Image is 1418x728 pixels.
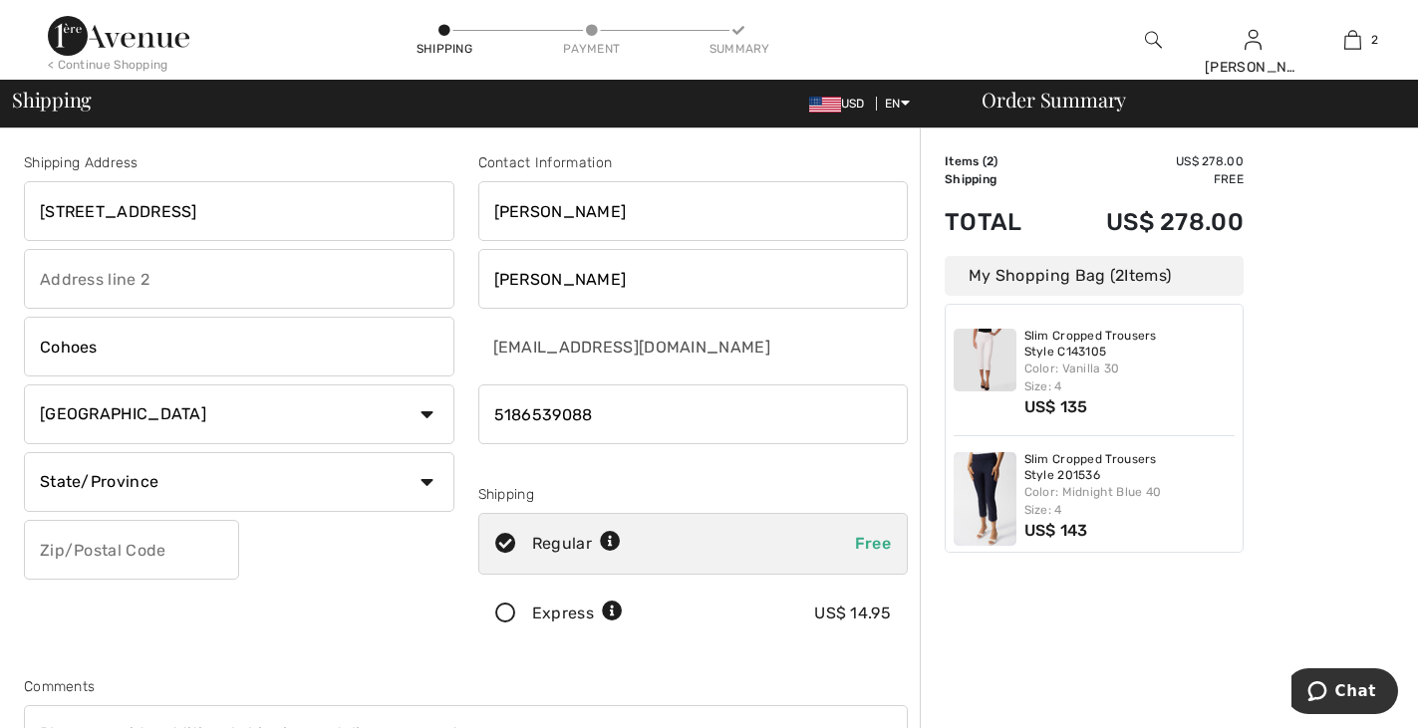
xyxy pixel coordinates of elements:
span: Shipping [12,90,92,110]
div: < Continue Shopping [48,56,168,74]
a: Slim Cropped Trousers Style 201536 [1024,452,1236,483]
td: Shipping [945,170,1052,188]
div: Payment [562,40,622,58]
img: search the website [1145,28,1162,52]
a: Slim Cropped Trousers Style C143105 [1024,329,1236,360]
td: Total [945,188,1052,256]
div: My Shopping Bag ( Items) [945,256,1244,296]
span: Free [855,534,891,553]
span: 2 [1115,266,1124,285]
img: My Bag [1344,28,1361,52]
input: E-mail [478,317,801,376]
img: 1ère Avenue [48,16,189,56]
div: Order Summary [958,90,1406,110]
span: 2 [987,154,993,168]
td: Free [1052,170,1244,188]
input: Mobile [478,384,909,444]
div: Summary [709,40,769,58]
td: US$ 278.00 [1052,152,1244,170]
span: US$ 143 [1024,521,1088,540]
div: Regular [532,532,621,556]
img: My Info [1245,28,1262,52]
td: Items ( ) [945,152,1052,170]
span: 2 [1371,31,1378,49]
td: US$ 278.00 [1052,188,1244,256]
div: Express [532,602,623,625]
iframe: Opens a widget where you can chat to one of our agents [1291,668,1398,718]
div: Color: Midnight Blue 40 Size: 4 [1024,483,1236,519]
div: Color: Vanilla 30 Size: 4 [1024,360,1236,395]
input: Address line 2 [24,249,454,309]
div: Shipping [478,484,909,505]
img: US Dollar [809,97,841,113]
a: 2 [1303,28,1401,52]
input: Last name [478,249,909,309]
div: Contact Information [478,152,909,173]
span: EN [885,97,910,111]
div: [PERSON_NAME] [1205,57,1302,78]
span: US$ 135 [1024,397,1088,416]
div: US$ 14.95 [814,602,891,625]
input: First name [478,181,909,241]
input: Address line 1 [24,181,454,241]
img: Slim Cropped Trousers Style 201536 [954,452,1016,546]
span: USD [809,97,873,111]
a: Sign In [1245,30,1262,49]
div: Shipping [415,40,474,58]
div: Comments [24,676,908,697]
input: Zip/Postal Code [24,520,239,580]
img: Slim Cropped Trousers Style C143105 [954,329,1016,391]
div: Shipping Address [24,152,454,173]
input: City [24,317,454,376]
